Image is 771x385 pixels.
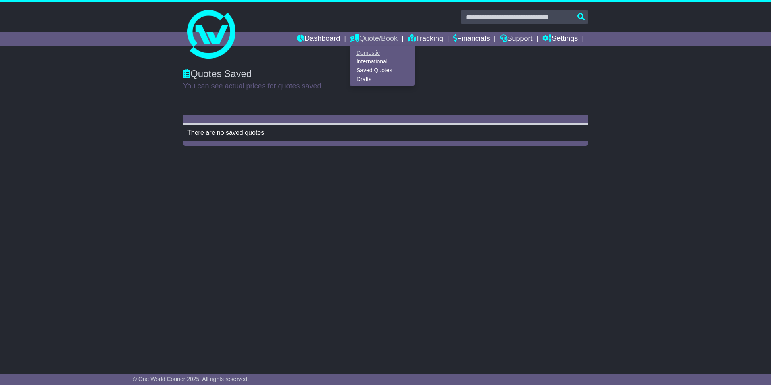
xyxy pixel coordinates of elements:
a: Saved Quotes [350,66,414,75]
p: You can see actual prices for quotes saved [183,82,588,91]
div: Quote/Book [350,46,415,86]
td: There are no saved quotes [183,124,588,142]
a: Tracking [408,32,443,46]
a: Financials [453,32,490,46]
a: Drafts [350,75,414,84]
span: © One World Courier 2025. All rights reserved. [133,376,249,382]
a: Quote/Book [350,32,398,46]
a: Settings [542,32,578,46]
div: Quotes Saved [183,68,588,80]
a: International [350,57,414,66]
a: Support [500,32,533,46]
a: Dashboard [297,32,340,46]
a: Domestic [350,48,414,57]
